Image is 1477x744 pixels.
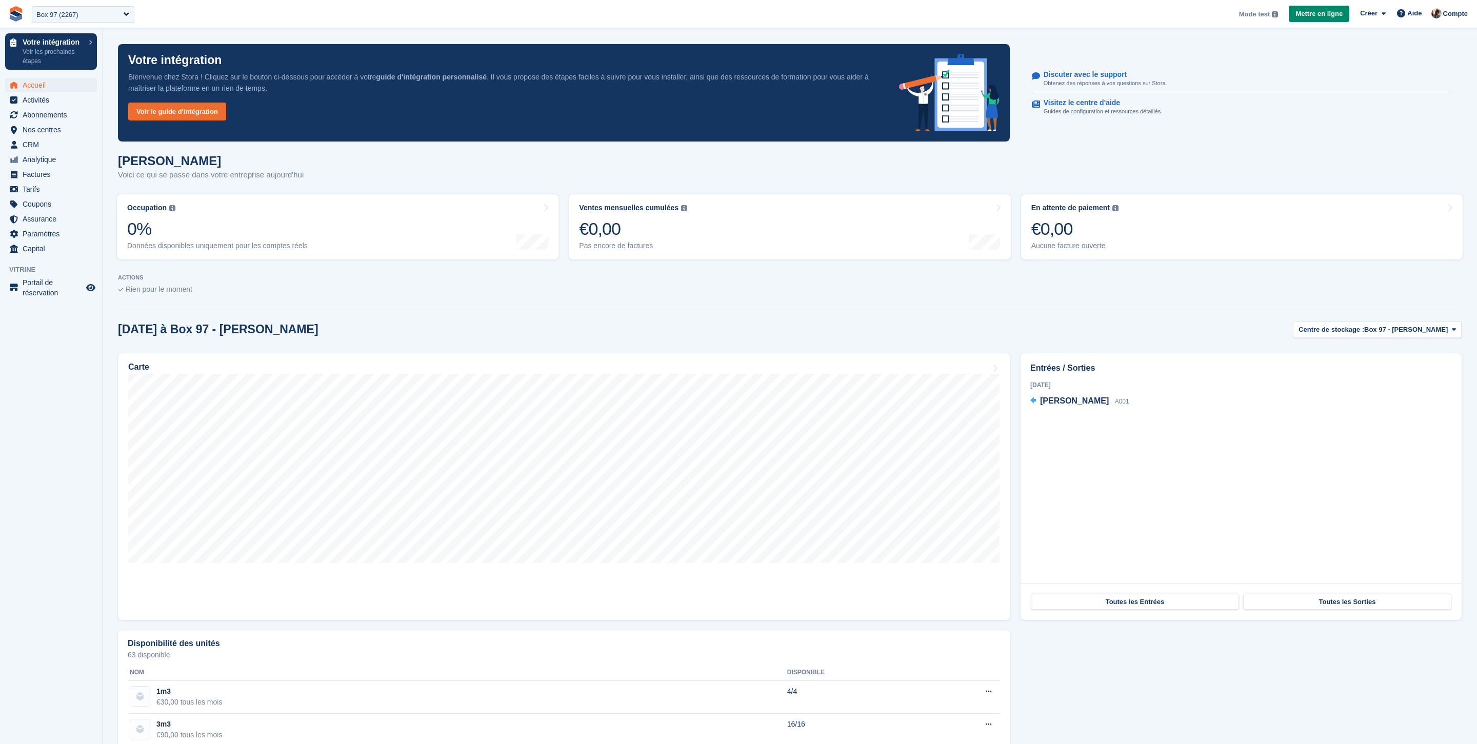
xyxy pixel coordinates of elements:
[1031,242,1119,250] div: Aucune facture ouverte
[1239,9,1270,19] span: Mode test
[127,242,308,250] div: Données disponibles uniquement pour les comptes réels
[1243,594,1451,610] a: Toutes les Sorties
[23,78,84,92] span: Accueil
[156,730,222,740] div: €90,00 tous les mois
[5,242,97,256] a: menu
[169,205,175,211] img: icon-info-grey-7440780725fd019a000dd9b08b2336e03edf1995a4989e88bcd33f0948082b44.svg
[1407,8,1422,18] span: Aide
[1295,9,1343,19] span: Mettre en ligne
[130,687,150,706] img: blank-unit-type-icon-ffbac7b88ba66c5e286b0e438baccc4b9c83835d4c34f86887a83fc20ec27e7b.svg
[1030,395,1129,408] a: [PERSON_NAME] A001
[9,265,102,275] span: Vitrine
[128,103,226,120] a: Voir le guide d'intégration
[23,227,84,241] span: Paramètres
[128,639,220,648] h2: Disponibilité des unités
[899,54,1000,131] img: onboarding-info-6c161a55d2c0e0a8cae90662b2fe09162a5109e8cc188191df67fb4f79e88e88.svg
[23,137,84,152] span: CRM
[5,197,97,211] a: menu
[5,108,97,122] a: menu
[23,197,84,211] span: Coupons
[23,108,84,122] span: Abonnements
[23,93,84,107] span: Activités
[1364,325,1448,335] span: Box 97 - [PERSON_NAME]
[23,242,84,256] span: Capital
[118,323,318,336] h2: [DATE] à Box 97 - [PERSON_NAME]
[23,152,84,167] span: Analytique
[5,167,97,182] a: menu
[1031,594,1239,610] a: Toutes les Entrées
[1031,204,1110,212] div: En attente de paiement
[128,71,883,94] p: Bienvenue chez Stora ! Cliquez sur le bouton ci-dessous pour accéder à votre . Il vous propose de...
[23,277,84,298] span: Portail de réservation
[5,277,97,298] a: menu
[117,194,558,259] a: Occupation 0% Données disponibles uniquement pour les comptes réels
[1030,362,1452,374] h2: Entrées / Sorties
[579,242,687,250] div: Pas encore de factures
[1032,65,1452,93] a: Discuter avec le support Obtenez des réponses à vos questions sur Stora.
[1272,11,1278,17] img: icon-info-grey-7440780725fd019a000dd9b08b2336e03edf1995a4989e88bcd33f0948082b44.svg
[118,274,1462,281] p: ACTIONS
[5,227,97,241] a: menu
[23,167,84,182] span: Factures
[1021,194,1463,259] a: En attente de paiement €0,00 Aucune facture ouverte
[1115,398,1129,405] span: A001
[8,6,24,22] img: stora-icon-8386f47178a22dfd0bd8f6a31ec36ba5ce8667c1dd55bd0f319d3a0aa187defe.svg
[85,281,97,294] a: Boutique d'aperçu
[1289,6,1349,23] a: Mettre en ligne
[1040,396,1109,405] span: [PERSON_NAME]
[23,182,84,196] span: Tarifs
[128,54,222,66] p: Votre intégration
[1112,205,1119,211] img: icon-info-grey-7440780725fd019a000dd9b08b2336e03edf1995a4989e88bcd33f0948082b44.svg
[156,686,222,697] div: 1m3
[1293,321,1462,338] button: Centre de stockage : Box 97 - [PERSON_NAME]
[1044,107,1163,116] p: Guides de configuration et ressources détaillés.
[127,218,308,239] div: 0%
[579,218,687,239] div: €0,00
[1431,8,1442,18] img: Patrick Blanc
[5,93,97,107] a: menu
[787,681,923,714] td: 4/4
[681,205,687,211] img: icon-info-grey-7440780725fd019a000dd9b08b2336e03edf1995a4989e88bcd33f0948082b44.svg
[36,10,78,20] div: Box 97 (2267)
[118,353,1010,620] a: Carte
[1443,9,1468,19] span: Compte
[1031,218,1119,239] div: €0,00
[118,288,124,292] img: blank_slate_check_icon-ba018cac091ee9be17c0a81a6c232d5eb81de652e7a59be601be346b1b6ddf79.svg
[5,78,97,92] a: menu
[23,212,84,226] span: Assurance
[130,719,150,739] img: blank-unit-type-icon-ffbac7b88ba66c5e286b0e438baccc4b9c83835d4c34f86887a83fc20ec27e7b.svg
[5,152,97,167] a: menu
[126,285,192,293] span: Rien pour le moment
[1299,325,1364,335] span: Centre de stockage :
[128,363,149,372] h2: Carte
[1360,8,1378,18] span: Créer
[579,204,678,212] div: Ventes mensuelles cumulées
[1032,93,1452,121] a: Visitez le centre d'aide Guides de configuration et ressources détaillés.
[128,665,787,681] th: Nom
[1030,380,1452,390] div: [DATE]
[5,33,97,70] a: Votre intégration Voir les prochaines étapes
[376,73,487,81] strong: guide d'intégration personnalisé
[23,47,84,66] p: Voir les prochaines étapes
[5,137,97,152] a: menu
[23,38,84,46] p: Votre intégration
[128,651,1001,658] p: 63 disponible
[1044,70,1159,79] p: Discuter avec le support
[5,182,97,196] a: menu
[5,123,97,137] a: menu
[1044,98,1154,107] p: Visitez le centre d'aide
[156,697,222,708] div: €30,00 tous les mois
[118,169,304,181] p: Voici ce qui se passe dans votre entreprise aujourd'hui
[23,123,84,137] span: Nos centres
[1044,79,1167,88] p: Obtenez des réponses à vos questions sur Stora.
[118,154,304,168] h1: [PERSON_NAME]
[127,204,167,212] div: Occupation
[156,719,222,730] div: 3m3
[5,212,97,226] a: menu
[787,665,923,681] th: Disponible
[569,194,1010,259] a: Ventes mensuelles cumulées €0,00 Pas encore de factures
